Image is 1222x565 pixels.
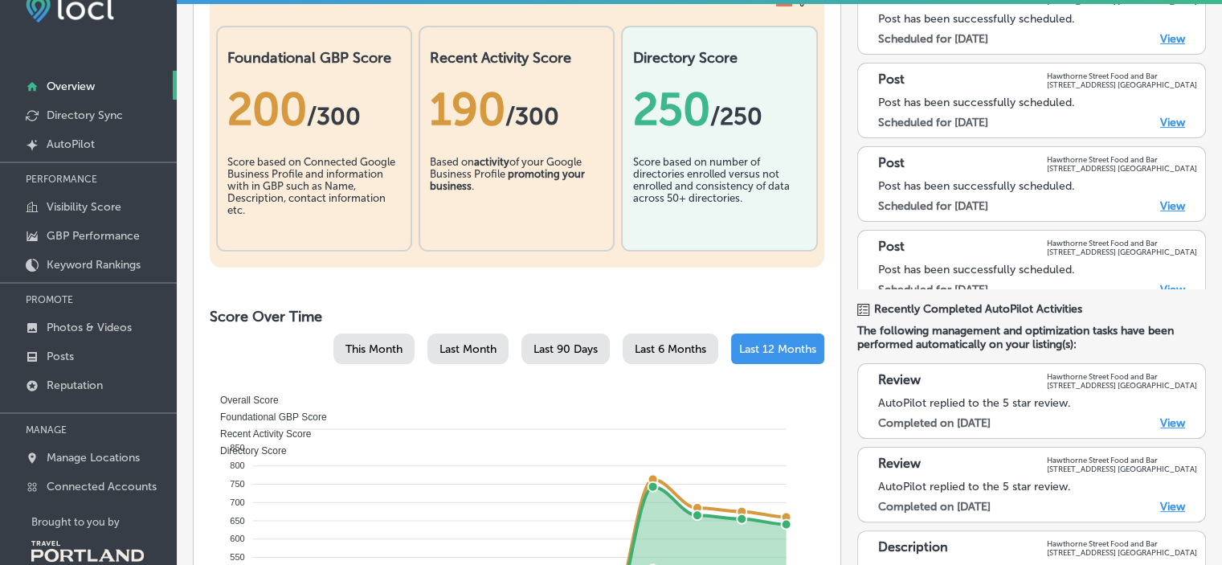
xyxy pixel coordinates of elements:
span: Last 90 Days [533,342,598,356]
span: /300 [505,102,559,131]
label: Completed on [DATE] [878,416,991,430]
span: Foundational GBP Score [208,411,327,423]
tspan: 750 [230,479,244,489]
p: [STREET_ADDRESS] [GEOGRAPHIC_DATA] [1047,465,1197,473]
div: AutoPilot replied to the 5 star review. [878,396,1197,410]
p: [STREET_ADDRESS] [GEOGRAPHIC_DATA] [1047,248,1197,256]
p: Visibility Score [47,200,121,214]
tspan: 650 [230,516,244,526]
b: activity [474,156,509,168]
div: 190 [430,83,603,136]
span: This Month [345,342,403,356]
p: Hawthorne Street Food and Bar [1047,155,1197,164]
div: Post has been successfully scheduled. [878,179,1197,193]
div: Post has been successfully scheduled. [878,96,1197,109]
a: View [1160,32,1185,46]
a: View [1160,199,1185,213]
span: The following management and optimization tasks have been performed automatically on your listing... [857,324,1206,351]
p: [STREET_ADDRESS] [GEOGRAPHIC_DATA] [1047,164,1197,173]
span: Last 6 Months [635,342,706,356]
h2: Recent Activity Score [430,49,603,67]
p: Hawthorne Street Food and Bar [1047,72,1197,80]
span: /250 [709,102,762,131]
tspan: 800 [230,461,244,470]
tspan: 550 [230,552,244,562]
h2: Score Over Time [210,308,824,325]
p: Post [878,239,905,256]
p: AutoPilot [47,137,95,151]
p: Brought to you by [31,516,177,528]
tspan: 850 [230,442,244,452]
p: [STREET_ADDRESS] [GEOGRAPHIC_DATA] [1047,80,1197,89]
a: View [1160,500,1185,514]
h2: Directory Score [632,49,806,67]
p: Posts [47,350,74,363]
label: Scheduled for [DATE] [878,116,988,129]
span: Overall Score [208,395,279,406]
div: Score based on Connected Google Business Profile and information with in GBP such as Name, Descri... [227,156,401,236]
div: 250 [632,83,806,136]
span: Recent Activity Score [208,428,311,440]
tspan: 700 [230,497,244,507]
p: Connected Accounts [47,480,157,493]
label: Scheduled for [DATE] [878,283,988,297]
a: View [1160,416,1185,430]
tspan: 600 [230,534,244,543]
a: View [1160,283,1185,297]
p: Overview [47,80,95,93]
p: Photos & Videos [47,321,132,334]
b: promoting your business [430,168,585,192]
p: Review [878,372,921,390]
p: Manage Locations [47,451,140,465]
p: Review [878,456,921,473]
p: Directory Sync [47,108,123,122]
label: Scheduled for [DATE] [878,32,988,46]
p: Post [878,72,905,89]
p: [STREET_ADDRESS] [GEOGRAPHIC_DATA] [1047,548,1197,557]
span: Last Month [439,342,497,356]
a: View [1160,116,1185,129]
p: Hawthorne Street Food and Bar [1047,239,1197,248]
span: Directory Score [208,445,287,457]
p: Hawthorne Street Food and Bar [1047,539,1197,548]
div: 200 [227,83,401,136]
p: Reputation [47,379,103,392]
img: Travel Portland [31,541,144,562]
p: Hawthorne Street Food and Bar [1047,456,1197,465]
span: Recently Completed AutoPilot Activities [874,302,1082,316]
span: Last 12 Months [739,342,816,356]
h2: Foundational GBP Score [227,49,401,67]
p: Keyword Rankings [47,258,141,272]
div: Post has been successfully scheduled. [878,263,1197,276]
p: Post [878,155,905,173]
p: GBP Performance [47,229,140,243]
div: AutoPilot replied to the 5 star review. [878,480,1197,493]
div: Score based on number of directories enrolled versus not enrolled and consistency of data across ... [632,156,806,236]
p: Hawthorne Street Food and Bar [1047,372,1197,381]
div: Post has been successfully scheduled. [878,12,1197,26]
span: / 300 [307,102,361,131]
p: [STREET_ADDRESS] [GEOGRAPHIC_DATA] [1047,381,1197,390]
div: Based on of your Google Business Profile . [430,156,603,236]
label: Scheduled for [DATE] [878,199,988,213]
p: Description [878,539,948,557]
label: Completed on [DATE] [878,500,991,514]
